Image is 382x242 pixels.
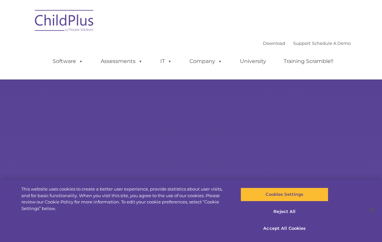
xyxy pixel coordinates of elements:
[241,222,328,235] button: Accept All Cookies
[263,41,351,46] font: |
[21,186,229,212] div: This website uses cookies to create a better user experience, provide statistics about user visit...
[241,188,328,201] button: Cookies Settings
[312,41,351,46] a: Schedule A Demo
[277,55,340,68] a: Training Scramble!!
[241,205,328,219] button: Reject All
[94,55,149,68] a: Assessments
[293,41,311,46] a: Support
[364,203,379,217] button: Close
[32,5,97,38] img: ChildPlus by Procare Solutions
[154,55,179,68] a: IT
[46,55,90,68] a: Software
[263,41,285,46] a: Download
[233,55,273,68] a: University
[183,55,229,68] a: Company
